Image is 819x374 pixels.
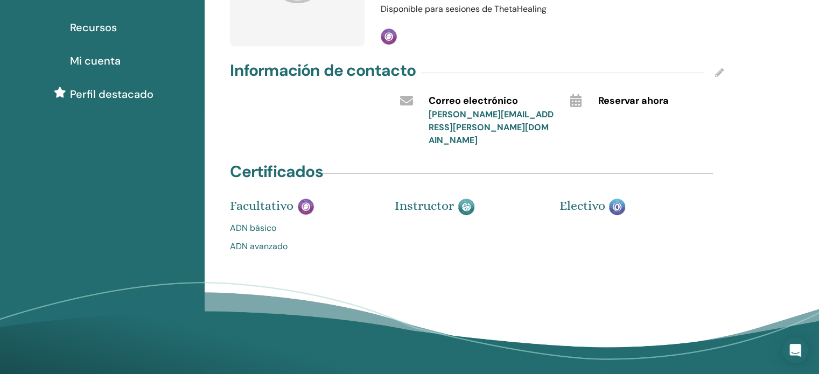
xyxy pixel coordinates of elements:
[598,94,669,107] font: Reservar ahora
[381,3,547,15] font: Disponible para sesiones de ThetaHealing
[428,109,553,146] a: [PERSON_NAME][EMAIL_ADDRESS][PERSON_NAME][DOMAIN_NAME]
[230,241,288,252] font: ADN avanzado
[230,222,276,234] font: ADN básico
[428,94,517,107] font: Correo electrónico
[70,87,153,101] font: Perfil destacado
[395,198,454,213] font: Instructor
[559,198,605,213] font: Electivo
[230,161,323,182] font: Certificados
[230,222,379,235] a: ADN básico
[782,337,808,363] div: Abrir Intercom Messenger
[230,240,379,253] a: ADN avanzado
[230,198,293,213] font: Facultativo
[70,20,117,34] font: Recursos
[70,54,121,68] font: Mi cuenta
[230,60,416,81] font: Información de contacto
